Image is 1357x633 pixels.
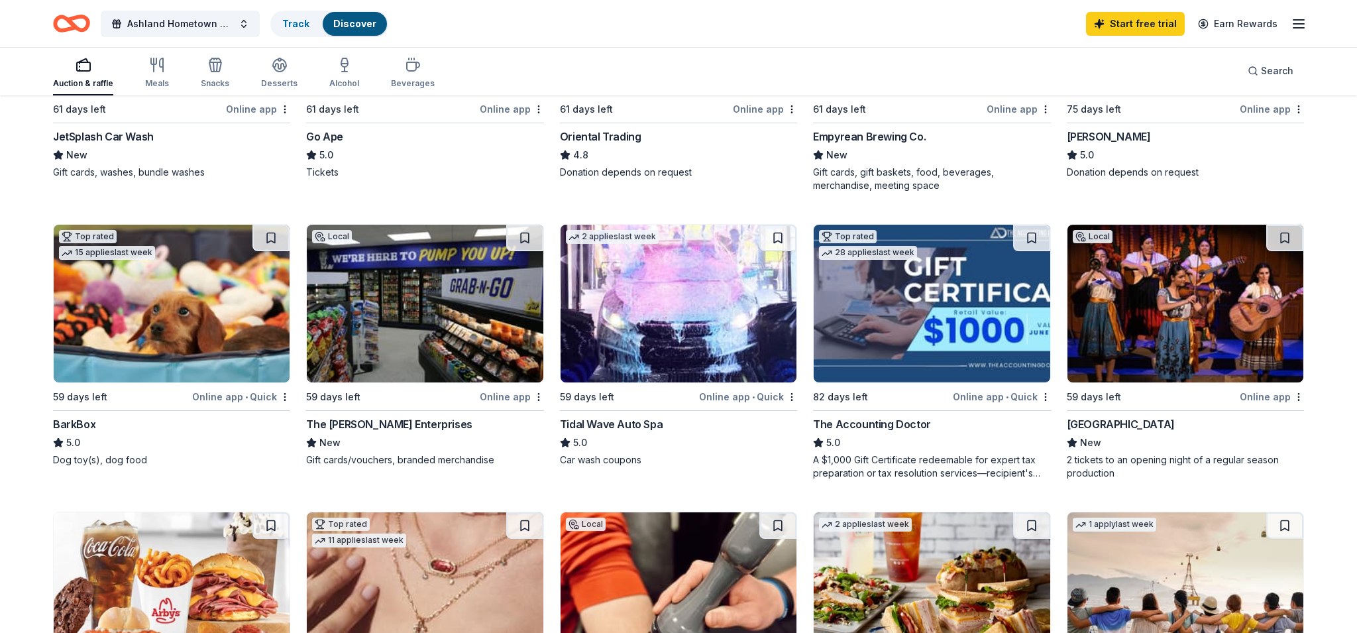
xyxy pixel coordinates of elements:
[1237,58,1304,84] button: Search
[319,435,341,451] span: New
[226,101,290,117] div: Online app
[699,388,797,405] div: Online app Quick
[1006,392,1008,402] span: •
[560,453,797,467] div: Car wash coupons
[319,147,333,163] span: 5.0
[53,8,90,39] a: Home
[53,129,154,144] div: JetSplash Car Wash
[480,388,544,405] div: Online app
[201,78,229,89] div: Snacks
[261,52,298,95] button: Desserts
[329,78,359,89] div: Alcohol
[1240,101,1304,117] div: Online app
[953,388,1051,405] div: Online app Quick
[53,224,290,467] a: Image for BarkBoxTop rated15 applieslast week59 days leftOnline app•QuickBarkBox5.0Dog toy(s), do...
[1080,435,1101,451] span: New
[306,101,359,117] div: 61 days left
[1067,129,1151,144] div: [PERSON_NAME]
[1067,224,1304,480] a: Image for Omaha Community PlayhouseLocal59 days leftOnline app[GEOGRAPHIC_DATA]New2 tickets to an...
[813,389,868,405] div: 82 days left
[127,16,233,32] span: Ashland Hometown Chirstmas
[1080,147,1094,163] span: 5.0
[1067,389,1121,405] div: 59 days left
[53,101,106,117] div: 61 days left
[245,392,248,402] span: •
[1190,12,1285,36] a: Earn Rewards
[53,166,290,179] div: Gift cards, washes, bundle washes
[560,129,641,144] div: Oriental Trading
[1073,230,1113,243] div: Local
[826,435,840,451] span: 5.0
[1240,388,1304,405] div: Online app
[1067,225,1303,382] img: Image for Omaha Community Playhouse
[1067,101,1121,117] div: 75 days left
[306,389,360,405] div: 59 days left
[826,147,847,163] span: New
[59,246,155,260] div: 15 applies last week
[333,18,376,29] a: Discover
[53,389,107,405] div: 59 days left
[54,225,290,382] img: Image for BarkBox
[813,224,1050,480] a: Image for The Accounting DoctorTop rated28 applieslast week82 days leftOnline app•QuickThe Accoun...
[819,230,877,243] div: Top rated
[819,518,912,532] div: 2 applies last week
[813,129,926,144] div: Empyrean Brewing Co.
[987,101,1051,117] div: Online app
[1067,453,1304,480] div: 2 tickets to an opening night of a regular season production
[306,453,543,467] div: Gift cards/vouchers, branded merchandise
[312,534,406,547] div: 11 applies last week
[813,101,866,117] div: 61 days left
[391,78,435,89] div: Beverages
[306,129,343,144] div: Go Ape
[329,52,359,95] button: Alcohol
[733,101,797,117] div: Online app
[1067,416,1175,432] div: [GEOGRAPHIC_DATA]
[819,246,917,260] div: 28 applies last week
[1086,12,1185,36] a: Start free trial
[312,518,370,531] div: Top rated
[813,166,1050,192] div: Gift cards, gift baskets, food, beverages, merchandise, meeting space
[561,225,796,382] img: Image for Tidal Wave Auto Spa
[270,11,388,37] button: TrackDiscover
[53,453,290,467] div: Dog toy(s), dog food
[53,52,113,95] button: Auction & raffle
[566,518,606,531] div: Local
[814,225,1050,382] img: Image for The Accounting Doctor
[145,78,169,89] div: Meals
[53,416,95,432] div: BarkBox
[560,389,614,405] div: 59 days left
[312,230,352,243] div: Local
[66,147,87,163] span: New
[573,147,588,163] span: 4.8
[306,416,472,432] div: The [PERSON_NAME] Enterprises
[813,453,1050,480] div: A $1,000 Gift Certificate redeemable for expert tax preparation or tax resolution services—recipi...
[145,52,169,95] button: Meals
[306,166,543,179] div: Tickets
[560,416,663,432] div: Tidal Wave Auto Spa
[101,11,260,37] button: Ashland Hometown Chirstmas
[1073,518,1156,532] div: 1 apply last week
[53,78,113,89] div: Auction & raffle
[59,230,117,243] div: Top rated
[391,52,435,95] button: Beverages
[813,416,931,432] div: The Accounting Doctor
[560,224,797,467] a: Image for Tidal Wave Auto Spa2 applieslast week59 days leftOnline app•QuickTidal Wave Auto Spa5.0...
[66,435,80,451] span: 5.0
[261,78,298,89] div: Desserts
[306,224,543,467] a: Image for The Bosselman EnterprisesLocal59 days leftOnline appThe [PERSON_NAME] EnterprisesNewGif...
[1067,166,1304,179] div: Donation depends on request
[307,225,543,382] img: Image for The Bosselman Enterprises
[573,435,587,451] span: 5.0
[560,166,797,179] div: Donation depends on request
[566,230,659,244] div: 2 applies last week
[1261,63,1293,79] span: Search
[192,388,290,405] div: Online app Quick
[560,101,613,117] div: 61 days left
[201,52,229,95] button: Snacks
[752,392,755,402] span: •
[282,18,309,29] a: Track
[480,101,544,117] div: Online app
